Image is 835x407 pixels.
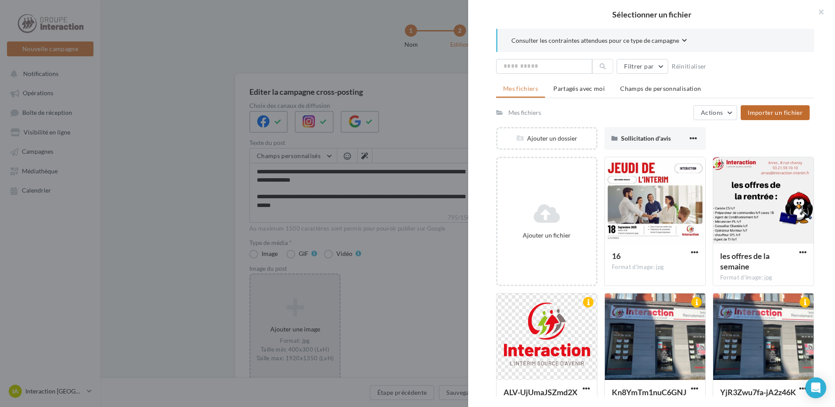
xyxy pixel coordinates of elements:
button: Consulter les contraintes attendues pour ce type de campagne [511,36,687,47]
button: Filtrer par [617,59,668,74]
button: Importer un fichier [741,105,810,120]
div: Open Intercom Messenger [805,377,826,398]
div: Mes fichiers [508,108,541,117]
div: Ajouter un fichier [501,231,593,240]
button: Actions [694,105,737,120]
h2: Sélectionner un fichier [482,10,821,18]
span: Consulter les contraintes attendues pour ce type de campagne [511,36,679,45]
span: Sollicitation d'avis [621,135,671,142]
div: Format d'image: jpg [720,274,807,282]
span: 16 [612,251,621,261]
div: Ajouter un dossier [497,134,596,143]
span: Actions [701,109,723,116]
span: Partagés avec moi [553,85,605,92]
div: Format d'image: jpg [612,263,698,271]
span: Importer un fichier [748,109,803,116]
span: les offres de la semaine [720,251,769,271]
span: Champs de personnalisation [620,85,701,92]
span: Mes fichiers [503,85,538,92]
button: Réinitialiser [668,61,710,72]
